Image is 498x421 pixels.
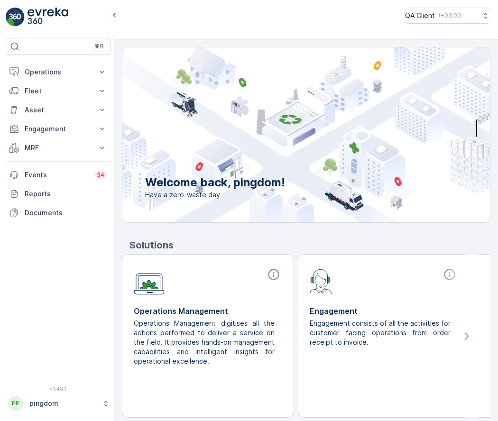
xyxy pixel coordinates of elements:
[6,184,111,203] a: Reports
[25,105,92,115] p: Asset
[25,86,92,96] p: Fleet
[405,8,490,24] button: QA Client(+03:00)
[94,43,104,50] p: ⌘B
[25,143,92,153] p: MRF
[6,386,111,392] span: v 1.48.1
[145,175,285,190] p: Welcome back, pingdom!
[80,47,490,222] img: city illustration
[28,8,68,27] img: logo_light-DOdMpM7g.png
[25,189,107,199] p: Reports
[310,319,451,347] p: Engagement consists of all the activities for customer facing operations from order receipt to in...
[310,268,332,294] img: module-icon
[6,119,111,138] button: Engagement
[6,203,111,222] a: Documents
[310,305,458,317] p: Engagement
[129,238,490,252] p: Solutions
[97,171,105,179] p: 34
[405,11,435,20] p: QA Client
[6,82,111,101] button: Fleet
[6,101,111,119] button: Asset
[25,208,107,218] p: Documents
[8,396,23,411] div: PP
[29,399,97,408] p: pingdom
[25,124,92,134] p: Engagement
[439,12,463,19] p: ( +03:00 )
[25,67,92,77] p: Operations
[145,190,285,200] span: Have a zero-waste day
[6,8,25,27] img: logo
[6,394,111,413] button: PPpingdom
[134,319,275,366] p: Operations Management digitises all the actions performed to deliver a service on the field. It p...
[6,63,111,82] button: Operations
[25,170,89,180] p: Events
[134,305,282,317] p: Operations Management
[134,268,165,295] img: module-icon
[6,138,111,157] button: MRF
[6,165,111,184] a: Events34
